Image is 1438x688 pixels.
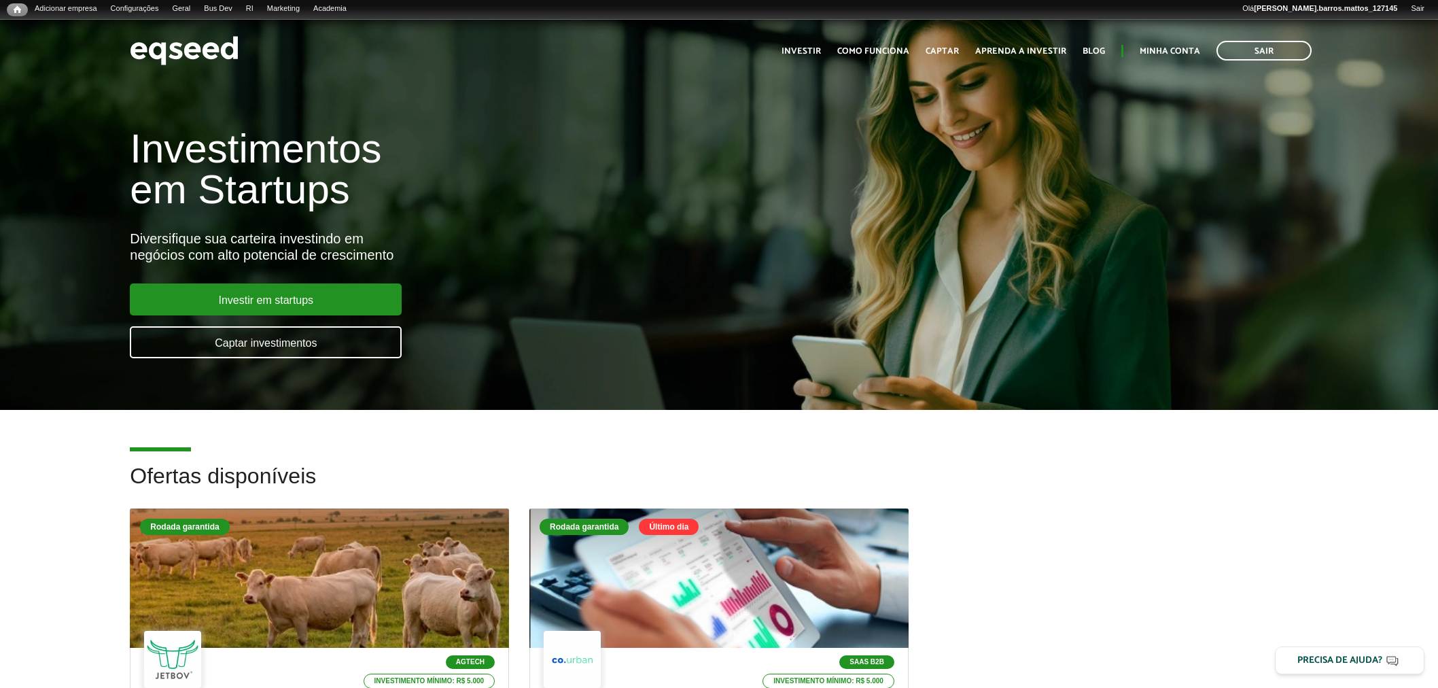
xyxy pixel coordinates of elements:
[1254,4,1397,12] strong: [PERSON_NAME].barros.mattos_127145
[130,128,828,210] h1: Investimentos em Startups
[239,3,260,14] a: RI
[104,3,166,14] a: Configurações
[130,326,402,358] a: Captar investimentos
[1216,41,1312,61] a: Sair
[926,47,959,56] a: Captar
[7,3,28,16] a: Início
[130,464,1308,509] h2: Ofertas disponíveis
[260,3,306,14] a: Marketing
[130,230,828,263] div: Diversifique sua carteira investindo em negócios com alto potencial de crescimento
[782,47,821,56] a: Investir
[837,47,909,56] a: Como funciona
[1140,47,1200,56] a: Minha conta
[28,3,104,14] a: Adicionar empresa
[140,519,229,535] div: Rodada garantida
[130,283,402,315] a: Investir em startups
[446,655,495,669] p: Agtech
[1083,47,1105,56] a: Blog
[14,5,21,14] span: Início
[306,3,353,14] a: Academia
[1235,3,1404,14] a: Olá[PERSON_NAME].barros.mattos_127145
[540,519,629,535] div: Rodada garantida
[975,47,1066,56] a: Aprenda a investir
[130,33,239,69] img: EqSeed
[197,3,239,14] a: Bus Dev
[1404,3,1431,14] a: Sair
[165,3,197,14] a: Geral
[639,519,699,535] div: Último dia
[839,655,894,669] p: SaaS B2B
